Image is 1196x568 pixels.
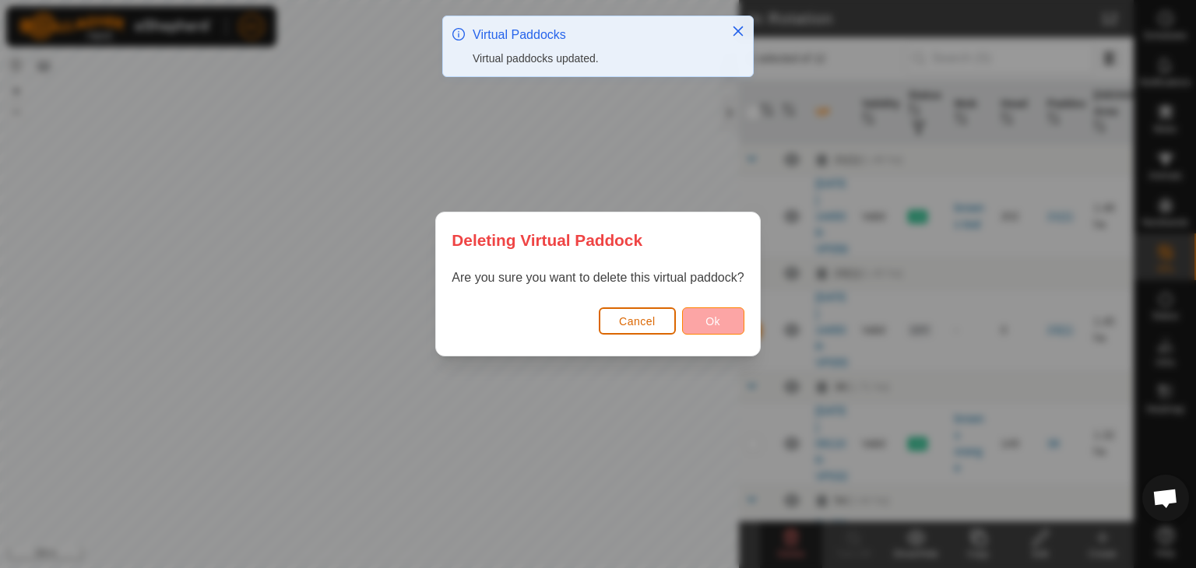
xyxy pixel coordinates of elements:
[599,307,676,335] button: Cancel
[705,315,720,328] span: Ok
[727,20,749,42] button: Close
[1142,475,1189,521] div: Open chat
[452,268,744,287] p: Are you sure you want to delete this virtual paddock?
[682,307,744,335] button: Ok
[452,228,642,252] span: Deleting Virtual Paddock
[473,26,716,44] div: Virtual Paddocks
[619,315,656,328] span: Cancel
[473,51,716,67] div: Virtual paddocks updated.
